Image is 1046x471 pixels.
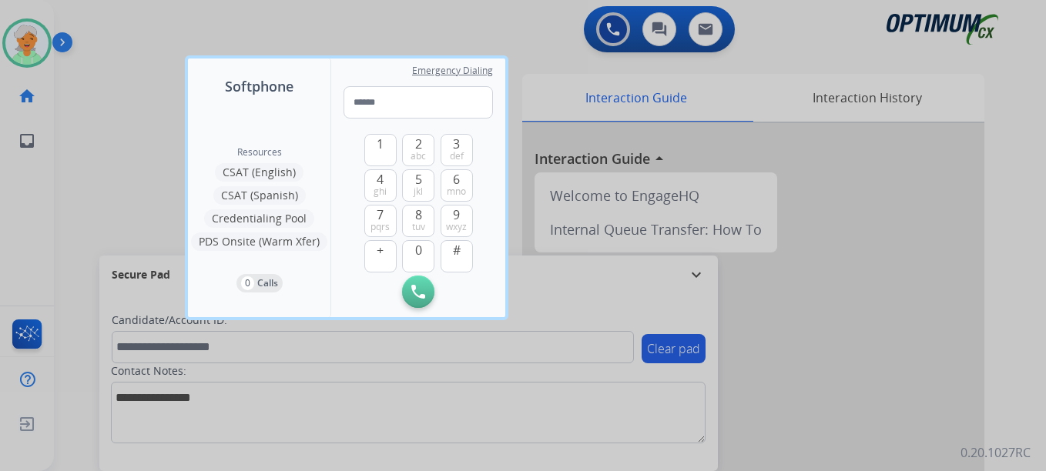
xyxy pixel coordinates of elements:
button: 1 [364,134,397,166]
span: pqrs [370,221,390,233]
span: 4 [377,170,384,189]
p: 0.20.1027RC [961,443,1031,462]
button: CSAT (English) [215,163,303,182]
button: 2abc [402,134,434,166]
button: + [364,240,397,272]
button: 5jkl [402,169,434,202]
span: 3 [453,135,460,153]
span: 8 [415,205,422,224]
span: 2 [415,135,422,153]
span: abc [411,150,426,162]
span: 1 [377,135,384,153]
span: 7 [377,205,384,224]
button: 3def [441,134,473,166]
button: 4ghi [364,169,397,202]
img: call-button [411,285,425,299]
button: Credentialing Pool [204,209,314,228]
button: 7pqrs [364,205,397,237]
button: 6mno [441,169,473,202]
p: Calls [257,276,278,290]
span: 5 [415,170,422,189]
span: jkl [414,185,423,198]
span: 0 [415,241,422,259]
button: # [441,240,473,272]
span: wxyz [446,221,467,233]
button: PDS Onsite (Warm Xfer) [191,232,327,251]
button: 8tuv [402,205,434,237]
button: 0 [402,240,434,272]
span: tuv [412,221,425,233]
button: 0Calls [236,274,283,292]
button: 9wxyz [441,205,473,237]
span: Emergency Dialing [412,65,493,77]
span: def [450,150,464,162]
span: ghi [374,185,387,198]
span: + [377,241,384,259]
span: Softphone [225,75,293,97]
span: 6 [453,170,460,189]
span: mno [447,185,466,198]
span: # [453,241,461,259]
span: 9 [453,205,460,224]
p: 0 [241,276,254,290]
span: Resources [237,146,282,159]
button: CSAT (Spanish) [213,186,306,205]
